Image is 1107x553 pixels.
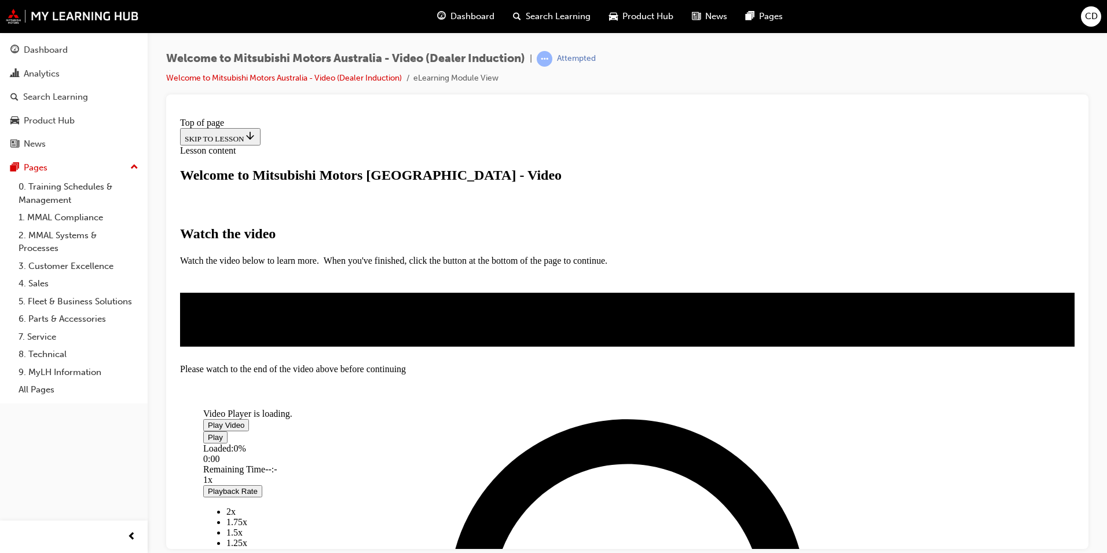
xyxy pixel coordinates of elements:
a: 7. Service [14,328,143,346]
a: 2. MMAL Systems & Processes [14,227,143,257]
button: SKIP TO LESSON [5,15,85,32]
a: Search Learning [5,86,143,108]
div: Dashboard [24,43,68,57]
span: search-icon [513,9,521,24]
a: 5. Fleet & Business Solutions [14,293,143,311]
h1: Welcome to Mitsubishi Motors [GEOGRAPHIC_DATA] - Video [5,54,899,70]
a: 0. Training Schedules & Management [14,178,143,209]
li: eLearning Module View [413,72,498,85]
span: car-icon [609,9,618,24]
span: chart-icon [10,69,19,79]
button: DashboardAnalyticsSearch LearningProduct HubNews [5,37,143,157]
div: Pages [24,161,47,174]
span: prev-icon [127,530,136,544]
span: pages-icon [10,163,19,173]
span: Welcome to Mitsubishi Motors Australia - Video (Dealer Induction) [166,52,525,66]
span: News [705,10,727,23]
span: guage-icon [10,45,19,56]
span: SKIP TO LESSON [9,21,80,30]
div: Top of page [5,5,899,15]
a: news-iconNews [683,5,736,28]
span: car-icon [10,116,19,126]
a: guage-iconDashboard [428,5,504,28]
span: pages-icon [746,9,754,24]
span: guage-icon [437,9,446,24]
span: news-icon [692,9,701,24]
a: Analytics [5,63,143,85]
button: Pages [5,157,143,179]
div: Video player [28,206,876,207]
a: Product Hub [5,110,143,132]
a: 8. Technical [14,345,143,363]
div: Attempted [557,53,596,64]
div: Analytics [24,67,60,81]
span: Dashboard [450,10,494,23]
div: News [24,137,46,151]
strong: Watch the video [5,113,100,128]
span: CD [1085,10,1098,23]
a: 3. Customer Excellence [14,257,143,275]
a: search-iconSearch Learning [504,5,600,28]
a: 1. MMAL Compliance [14,209,143,227]
span: news-icon [10,139,19,150]
span: Lesson content [5,32,60,42]
button: CD [1081,6,1101,27]
span: Pages [759,10,783,23]
span: learningRecordVerb_ATTEMPT-icon [537,51,552,67]
p: Watch the video below to learn more. When you've finished, click the button at the bottom of the ... [5,143,899,153]
div: Product Hub [24,114,75,128]
a: 9. MyLH Information [14,363,143,381]
a: 6. Parts & Accessories [14,310,143,328]
span: search-icon [10,92,19,103]
span: | [530,52,532,66]
a: News [5,133,143,155]
a: 4. Sales [14,275,143,293]
span: Product Hub [622,10,673,23]
a: Dashboard [5,39,143,61]
span: up-icon [130,160,138,175]
a: All Pages [14,381,143,399]
div: Please watch to the end of the video above before continuing [5,251,899,261]
a: car-iconProduct Hub [600,5,683,28]
img: mmal [6,9,139,24]
a: pages-iconPages [736,5,792,28]
span: Search Learning [526,10,591,23]
a: Welcome to Mitsubishi Motors Australia - Video (Dealer Induction) [166,73,402,83]
div: Search Learning [23,90,88,104]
